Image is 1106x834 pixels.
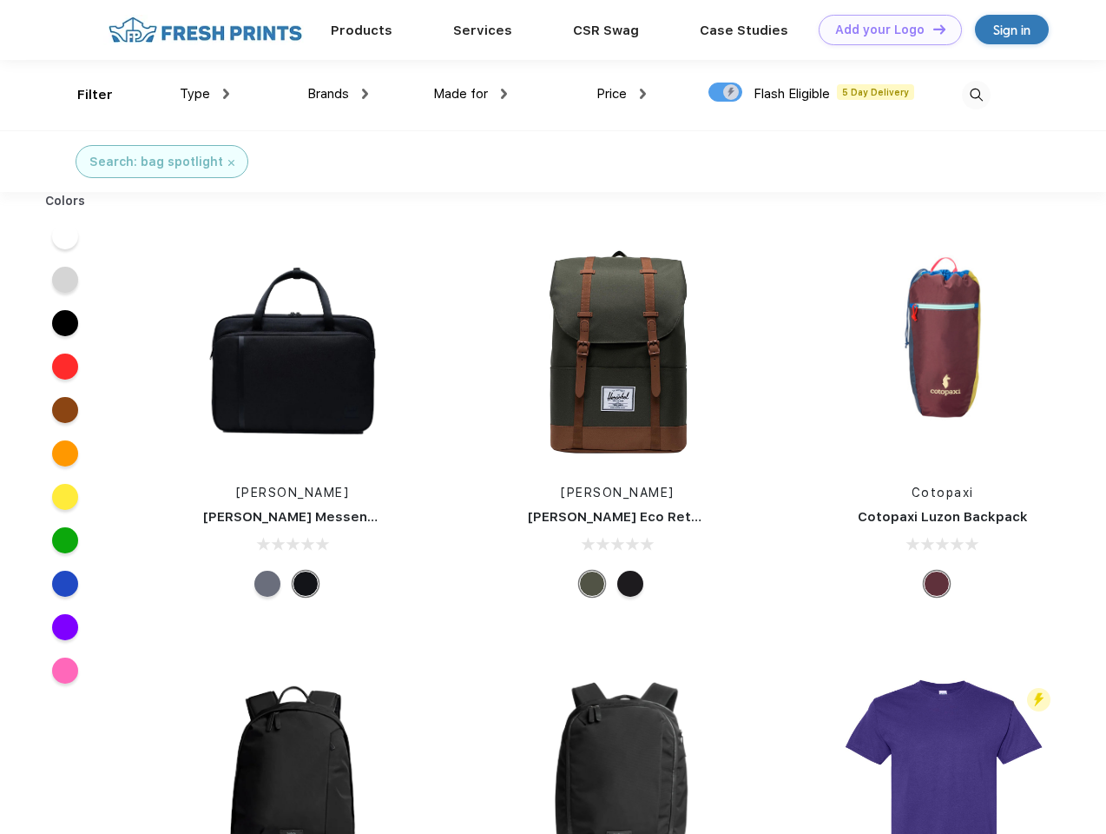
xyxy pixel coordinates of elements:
a: Sign in [975,15,1049,44]
div: Add your Logo [835,23,925,37]
div: Black [617,571,643,597]
img: fo%20logo%202.webp [103,15,307,45]
a: [PERSON_NAME] [561,486,675,500]
img: func=resize&h=266 [502,235,733,467]
span: Made for [433,86,488,102]
img: dropdown.png [362,89,368,99]
a: [PERSON_NAME] [236,486,350,500]
img: dropdown.png [640,89,646,99]
span: 5 Day Delivery [837,84,914,100]
span: Flash Eligible [754,86,830,102]
div: Filter [77,85,113,105]
div: Forest [579,571,605,597]
a: [PERSON_NAME] Eco Retreat 15" Computer Backpack [528,509,883,525]
span: Type [180,86,210,102]
a: [PERSON_NAME] Messenger [203,509,391,525]
img: filter_cancel.svg [228,160,234,166]
a: Cotopaxi [912,486,974,500]
img: func=resize&h=266 [827,235,1058,467]
img: dropdown.png [223,89,229,99]
a: Products [331,23,392,38]
div: Colors [32,192,99,210]
div: Surprise [924,571,950,597]
img: desktop_search.svg [962,81,991,109]
div: Raven Crosshatch [254,571,280,597]
div: Sign in [993,20,1030,40]
span: Price [596,86,627,102]
img: func=resize&h=266 [177,235,408,467]
span: Brands [307,86,349,102]
img: flash_active_toggle.svg [1027,688,1050,712]
div: Black [293,571,319,597]
img: dropdown.png [501,89,507,99]
a: Cotopaxi Luzon Backpack [858,509,1028,525]
div: Search: bag spotlight [89,153,223,171]
img: DT [933,24,945,34]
